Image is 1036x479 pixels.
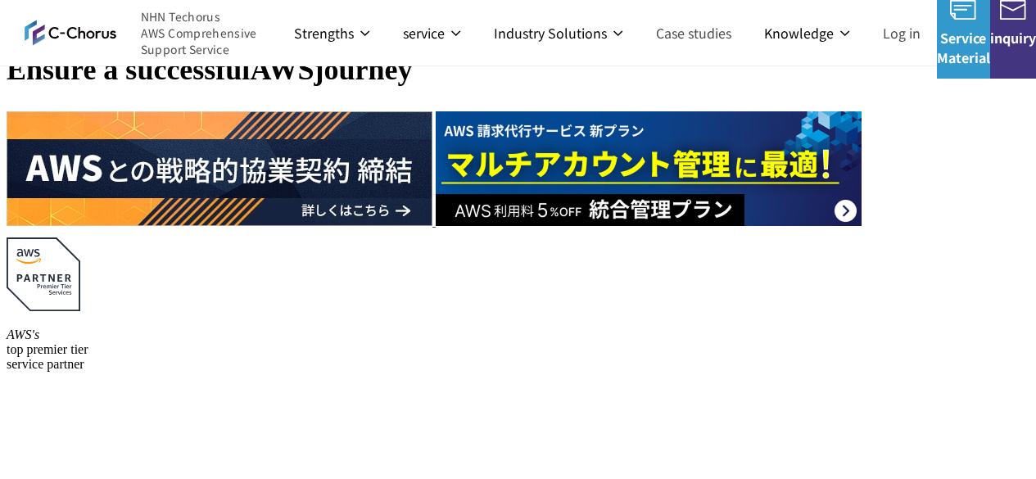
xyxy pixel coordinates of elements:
img: AWS Billing Service Integrated Management Plan [436,111,862,226]
font: service [403,23,445,43]
img: AWS Premier Tier Service Partner [7,237,80,311]
a: Log in [883,23,921,43]
font: Ensure a successful [7,53,250,86]
font: AWS [250,53,314,86]
font: NHN Techorus [141,8,220,25]
font: Service Materials [937,28,997,67]
img: Strategic collaboration agreement signed with AWS [7,111,432,226]
font: top premier tier [7,342,88,356]
font: inquiry [990,28,1036,47]
font: AWS's [7,328,39,341]
font: journey [314,53,412,86]
font: AWS Comprehensive Support Service [141,25,257,57]
a: Strategic collaboration agreement signed with AWS [7,215,436,228]
font: Industry Solutions [494,23,607,43]
img: AWS Comprehensive Support Service C-Chorus [25,13,116,52]
font: Strengths [294,23,354,43]
a: Case studies [656,23,731,43]
font: Knowledge [764,23,834,43]
font: service partner [7,357,84,371]
a: AWS Billing Service Integrated Management Plan [436,215,862,228]
a: AWS Comprehensive Support Service C-Chorus NHN TechorusAWS Comprehensive Support Service [25,8,278,57]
